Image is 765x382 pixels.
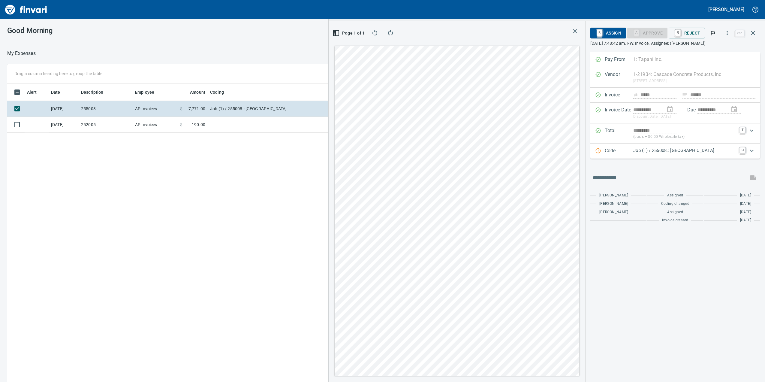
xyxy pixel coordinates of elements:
[7,26,198,35] h3: Good Morning
[133,101,178,117] td: AP Invoices
[49,101,79,117] td: [DATE]
[599,193,628,199] span: [PERSON_NAME]
[599,201,628,207] span: [PERSON_NAME]
[49,117,79,133] td: [DATE]
[669,28,705,38] button: RReject
[599,209,628,215] span: [PERSON_NAME]
[14,71,102,77] p: Drag a column heading here to group the table
[590,144,760,159] div: Expand
[135,89,162,96] span: Employee
[182,89,205,96] span: Amount
[81,89,104,96] span: Description
[590,28,626,38] button: RAssign
[675,29,681,36] a: R
[673,28,700,38] span: Reject
[79,101,133,117] td: 255008
[633,134,736,140] p: (basis + $0.00 Wholesale tax)
[135,89,154,96] span: Employee
[190,89,205,96] span: Amount
[597,29,602,36] a: R
[746,171,760,185] span: This records your message into the invoice and notifies anyone mentioned
[336,29,363,37] span: Page 1 of 1
[740,201,751,207] span: [DATE]
[210,89,224,96] span: Coding
[7,50,36,57] p: My Expenses
[740,217,751,223] span: [DATE]
[590,40,760,46] p: [DATE] 7:48:42 am. FW: Invoice. Assignee: ([PERSON_NAME])
[739,147,745,153] a: C
[740,193,751,199] span: [DATE]
[208,101,358,117] td: Job (1) / 255008.: [GEOGRAPHIC_DATA]
[4,2,49,17] img: Finvari
[81,89,111,96] span: Description
[51,89,60,96] span: Date
[667,209,683,215] span: Assigned
[605,147,633,155] p: Code
[595,28,621,38] span: Assign
[667,193,683,199] span: Assigned
[605,127,633,140] p: Total
[188,106,205,112] span: 7,771.00
[590,123,760,144] div: Expand
[707,5,746,14] button: [PERSON_NAME]
[210,89,232,96] span: Coding
[708,6,744,13] h5: [PERSON_NAME]
[180,106,182,112] span: $
[51,89,68,96] span: Date
[79,117,133,133] td: 252005
[333,28,365,38] button: Page 1 of 1
[706,26,719,40] button: Flag
[740,209,751,215] span: [DATE]
[192,122,205,128] span: 190.00
[7,50,36,57] nav: breadcrumb
[739,127,745,133] a: T
[180,122,182,128] span: $
[735,30,744,37] a: esc
[27,89,44,96] span: Alert
[661,201,690,207] span: Coding changed
[133,117,178,133] td: AP Invoices
[27,89,37,96] span: Alert
[662,217,688,223] span: Invoice created
[633,147,736,154] p: Job (1) / 255008.: [GEOGRAPHIC_DATA]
